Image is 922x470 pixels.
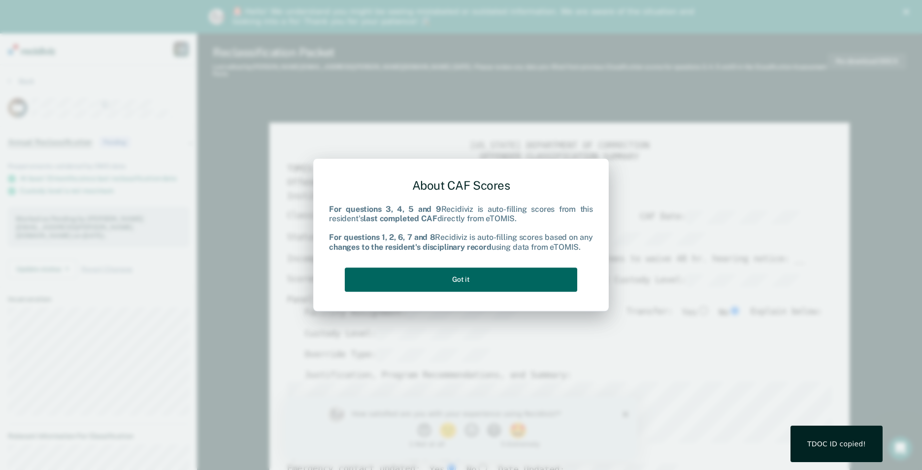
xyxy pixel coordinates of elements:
div: About CAF Scores [329,170,593,201]
div: 1 - Not at all [67,44,160,51]
button: 4 [202,27,219,41]
button: 2 [154,27,174,41]
img: Profile image for Kim [209,9,225,25]
b: last completed CAF [363,214,437,223]
div: Recidiviz is auto-filling scores from this resident's directly from eTOMIS. Recidiviz is auto-fil... [329,204,593,252]
button: 5 [224,27,244,41]
div: TDOC ID copied! [807,439,866,448]
b: For questions 1, 2, 6, 7 and 8 [329,233,435,242]
button: Got it [345,268,577,292]
b: For questions 3, 4, 5 and 9 [329,204,441,214]
button: 3 [179,27,197,41]
b: changes to the resident's disciplinary record [329,242,492,252]
div: 5 - Extremely [216,44,309,51]
div: 🚨 Hello! We understand you might be seeing mislabeled or outdated information. We are aware of th... [232,7,697,27]
div: Close survey [338,15,344,21]
div: Close [903,9,913,15]
div: How satisfied are you with your experience using Recidiviz? [67,13,295,22]
button: 1 [132,27,149,41]
img: Profile image for Kim [43,10,59,26]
